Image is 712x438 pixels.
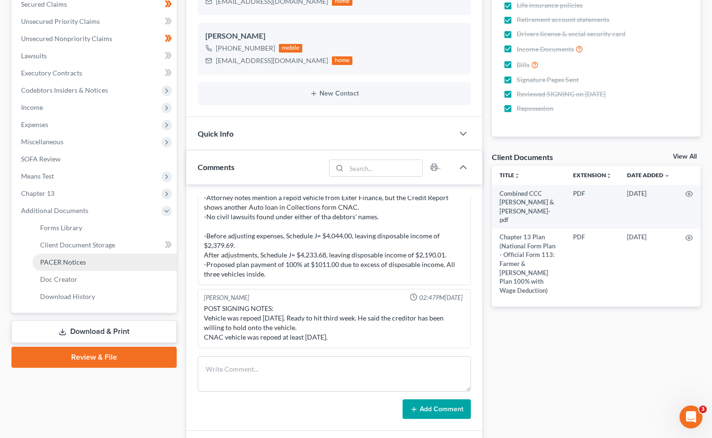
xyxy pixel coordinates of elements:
[32,236,177,254] a: Client Document Storage
[517,60,530,70] span: Bills
[21,34,112,43] span: Unsecured Nonpriority Claims
[198,162,234,171] span: Comments
[517,75,579,85] span: Signature Pages Sent
[499,171,520,179] a: Titleunfold_more
[32,271,177,288] a: Doc Creator
[21,138,64,146] span: Miscellaneous
[627,171,670,179] a: Date Added expand_more
[32,288,177,305] a: Download History
[40,292,95,300] span: Download History
[13,30,177,47] a: Unsecured Nonpriority Claims
[492,185,565,229] td: Combined CCC [PERSON_NAME] & [PERSON_NAME]-pdf
[514,173,520,179] i: unfold_more
[517,104,553,113] span: Repossesion
[204,293,249,302] div: [PERSON_NAME]
[21,103,43,111] span: Income
[13,47,177,64] a: Lawsuits
[346,160,422,176] input: Search...
[198,129,234,138] span: Quick Info
[204,304,465,342] div: POST SIGNING NOTES: Vehicle was repoed [DATE]. Ready to hit third week. He said the creditor has ...
[216,43,275,53] div: [PHONE_NUMBER]
[21,69,82,77] span: Executory Contracts
[40,241,115,249] span: Client Document Storage
[205,31,463,42] div: [PERSON_NAME]
[565,185,619,229] td: PDF
[21,155,61,163] span: SOFA Review
[279,44,303,53] div: mobile
[11,320,177,343] a: Download & Print
[619,185,678,229] td: [DATE]
[21,17,100,25] span: Unsecured Priority Claims
[517,44,574,54] span: Income Documents
[21,172,54,180] span: Means Test
[492,152,553,162] div: Client Documents
[565,229,619,299] td: PDF
[32,219,177,236] a: Forms Library
[517,89,606,99] span: Reviewed SIGNING on [DATE]
[32,254,177,271] a: PACER Notices
[13,64,177,82] a: Executory Contracts
[21,189,54,197] span: Chapter 13
[699,406,707,413] span: 3
[606,173,612,179] i: unfold_more
[573,171,612,179] a: Extensionunfold_more
[216,56,328,65] div: [EMAIL_ADDRESS][DOMAIN_NAME]
[619,229,678,299] td: [DATE]
[517,0,583,10] span: Life insurance policies
[332,56,353,65] div: home
[13,150,177,168] a: SOFA Review
[21,206,88,214] span: Additional Documents
[517,15,609,24] span: Retirement account statements
[204,155,465,279] div: +2019 Kia Optima LH: Bridgecrest PB: $25,409.00 MP: $654.00 +2014 Chevrolet Traverse LH: [GEOGRAP...
[205,90,463,97] button: New Contact
[419,293,463,302] span: 02:47PM[DATE]
[492,229,565,299] td: Chapter 13 Plan (National Form Plan - Official Form 113: Farmer & [PERSON_NAME] Plan 100% with Wa...
[40,224,82,232] span: Forms Library
[11,347,177,368] a: Review & File
[21,86,108,94] span: Codebtors Insiders & Notices
[664,173,670,179] i: expand_more
[517,29,626,39] span: Drivers license & social security card
[13,13,177,30] a: Unsecured Priority Claims
[40,275,77,283] span: Doc Creator
[680,406,702,428] iframe: Intercom live chat
[21,52,47,60] span: Lawsuits
[21,120,48,128] span: Expenses
[40,258,86,266] span: PACER Notices
[673,153,697,160] a: View All
[403,399,471,419] button: Add Comment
